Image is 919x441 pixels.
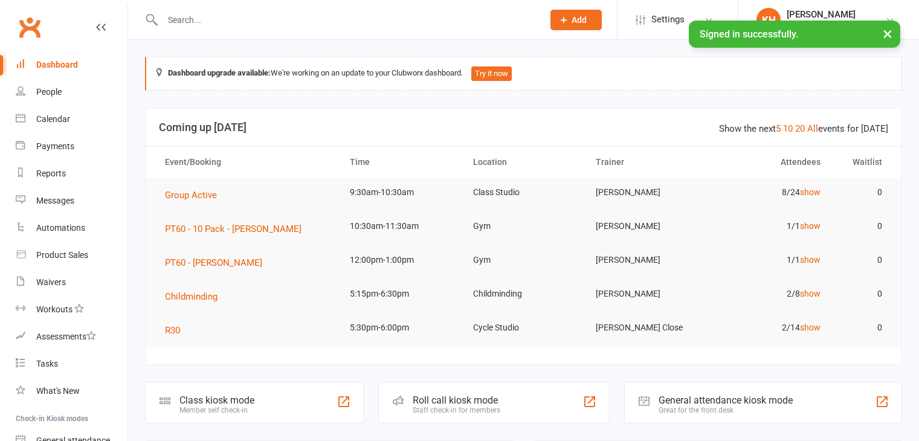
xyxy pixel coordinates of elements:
[165,222,310,236] button: PT60 - 10 Pack - [PERSON_NAME]
[36,223,85,233] div: Automations
[159,11,535,28] input: Search...
[708,246,831,274] td: 1/1
[787,20,860,31] div: NRG Fitness Centre
[159,121,888,134] h3: Coming up [DATE]
[807,123,818,134] a: All
[16,160,127,187] a: Reports
[36,141,74,151] div: Payments
[179,406,254,414] div: Member self check-in
[795,123,805,134] a: 20
[708,178,831,207] td: 8/24
[831,280,893,308] td: 0
[831,314,893,342] td: 0
[16,214,127,242] a: Automations
[700,28,798,40] span: Signed in successfully.
[16,51,127,79] a: Dashboard
[16,187,127,214] a: Messages
[154,147,339,178] th: Event/Booking
[165,257,262,268] span: PT60 - [PERSON_NAME]
[165,224,301,234] span: PT60 - 10 Pack - [PERSON_NAME]
[471,66,512,81] button: Try it now
[16,296,127,323] a: Workouts
[708,147,831,178] th: Attendees
[651,6,685,33] span: Settings
[800,289,821,298] a: show
[831,212,893,240] td: 0
[36,87,62,97] div: People
[36,114,70,124] div: Calendar
[16,269,127,296] a: Waivers
[831,178,893,207] td: 0
[585,212,708,240] td: [PERSON_NAME]
[659,406,793,414] div: Great for the front desk
[16,106,127,133] a: Calendar
[800,221,821,231] a: show
[585,178,708,207] td: [PERSON_NAME]
[462,147,585,178] th: Location
[462,280,585,308] td: Childminding
[831,246,893,274] td: 0
[462,314,585,342] td: Cycle Studio
[800,187,821,197] a: show
[550,10,602,30] button: Add
[165,291,218,302] span: Childminding
[16,133,127,160] a: Payments
[339,212,462,240] td: 10:30am-11:30am
[36,196,74,205] div: Messages
[659,394,793,406] div: General attendance kiosk mode
[145,57,902,91] div: We're working on an update to your Clubworx dashboard.
[585,280,708,308] td: [PERSON_NAME]
[165,188,225,202] button: Group Active
[339,314,462,342] td: 5:30pm-6:00pm
[783,123,793,134] a: 10
[36,304,73,314] div: Workouts
[585,314,708,342] td: [PERSON_NAME] Close
[831,147,893,178] th: Waitlist
[36,169,66,178] div: Reports
[462,212,585,240] td: Gym
[165,256,271,270] button: PT60 - [PERSON_NAME]
[339,178,462,207] td: 9:30am-10:30am
[756,8,781,32] div: KH
[787,9,860,20] div: [PERSON_NAME]
[36,250,88,260] div: Product Sales
[339,280,462,308] td: 5:15pm-6:30pm
[585,246,708,274] td: [PERSON_NAME]
[413,394,500,406] div: Roll call kiosk mode
[877,21,898,47] button: ×
[165,323,189,338] button: R30
[719,121,888,136] div: Show the next events for [DATE]
[16,323,127,350] a: Assessments
[16,79,127,106] a: People
[572,15,587,25] span: Add
[462,246,585,274] td: Gym
[168,68,271,77] strong: Dashboard upgrade available:
[165,289,226,304] button: Childminding
[339,246,462,274] td: 12:00pm-1:00pm
[708,314,831,342] td: 2/14
[179,394,254,406] div: Class kiosk mode
[776,123,781,134] a: 5
[16,350,127,378] a: Tasks
[36,359,58,369] div: Tasks
[16,242,127,269] a: Product Sales
[16,378,127,405] a: What's New
[36,277,66,287] div: Waivers
[165,325,180,336] span: R30
[800,255,821,265] a: show
[708,280,831,308] td: 2/8
[585,147,708,178] th: Trainer
[165,190,217,201] span: Group Active
[800,323,821,332] a: show
[708,212,831,240] td: 1/1
[462,178,585,207] td: Class Studio
[339,147,462,178] th: Time
[36,386,80,396] div: What's New
[413,406,500,414] div: Staff check-in for members
[36,60,78,69] div: Dashboard
[36,332,96,341] div: Assessments
[15,12,45,42] a: Clubworx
